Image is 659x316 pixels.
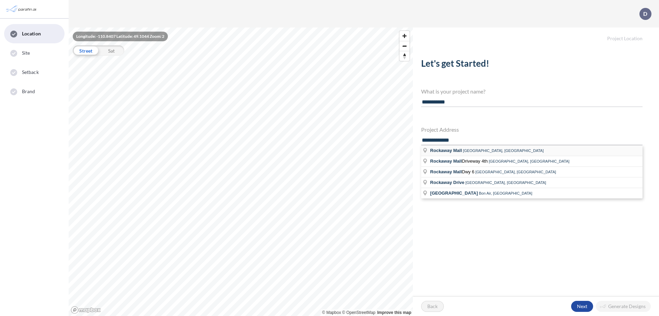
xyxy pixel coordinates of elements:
[489,159,569,163] span: [GEOGRAPHIC_DATA], [GEOGRAPHIC_DATA]
[69,28,413,316] canvas: Map
[342,310,375,315] a: OpenStreetMap
[421,88,643,95] h4: What is your project name?
[465,181,546,185] span: [GEOGRAPHIC_DATA], [GEOGRAPHIC_DATA]
[71,306,101,314] a: Mapbox homepage
[421,58,643,72] h2: Let's get Started!
[463,149,544,153] span: [GEOGRAPHIC_DATA], [GEOGRAPHIC_DATA]
[22,88,35,95] span: Brand
[22,69,39,76] span: Setback
[400,51,409,61] button: Reset bearing to north
[99,45,124,56] div: Sat
[577,303,587,310] p: Next
[400,31,409,41] button: Zoom in
[430,169,475,174] span: Dwy 6
[430,190,478,196] span: [GEOGRAPHIC_DATA]
[73,32,168,41] div: Longitude: -110.8407 Latitude: 49.1044 Zoom: 2
[479,191,532,195] span: Bon Air, [GEOGRAPHIC_DATA]
[377,310,411,315] a: Improve this map
[73,45,99,56] div: Street
[22,50,30,56] span: Site
[430,159,462,164] span: Rockaway Mall
[430,159,489,164] span: Driveway 4th
[413,28,659,42] h5: Project Location
[430,148,462,153] span: Rockaway Mall
[430,180,464,185] span: Rockaway Drive
[571,301,593,312] button: Next
[5,3,38,15] img: Parafin
[400,41,409,51] button: Zoom out
[322,310,341,315] a: Mapbox
[430,169,462,174] span: Rockaway Mall
[643,11,647,17] p: D
[22,30,41,37] span: Location
[475,170,556,174] span: [GEOGRAPHIC_DATA], [GEOGRAPHIC_DATA]
[421,126,643,133] h4: Project Address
